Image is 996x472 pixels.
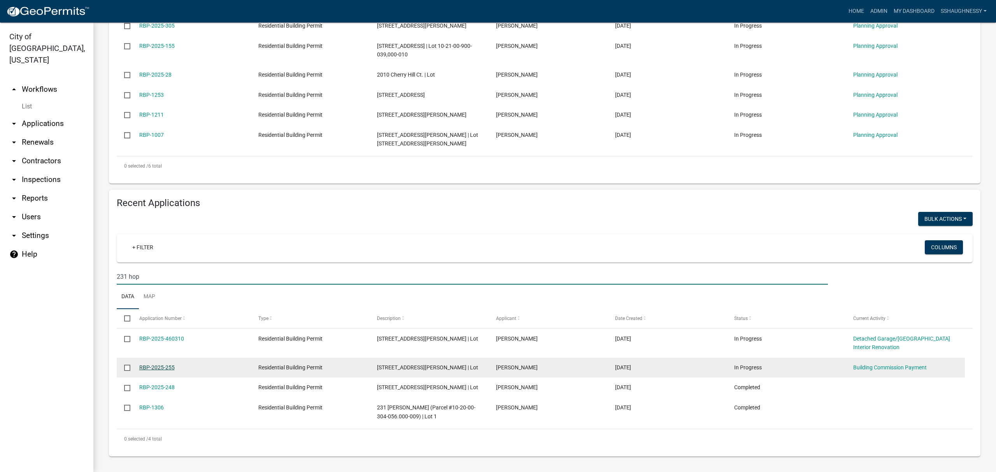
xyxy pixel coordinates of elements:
span: Madison McGuigan [496,112,538,118]
a: My Dashboard [891,4,938,19]
span: In Progress [734,72,762,78]
span: Completed [734,404,760,411]
span: Application Number [139,316,182,321]
span: 1166 Dustin's Way | Lot 613 [377,23,466,29]
span: 2010 Cherry Hill Ct. | Lot [377,72,435,78]
span: Status [734,316,748,321]
span: Residential Building Permit [258,72,323,78]
span: Description [377,316,401,321]
i: arrow_drop_down [9,194,19,203]
span: 07/03/2025 [615,364,631,371]
a: Interior Renovation [853,344,900,350]
span: 08/11/2025 [615,23,631,29]
datatable-header-cell: Description [370,309,489,328]
span: Residential Building Permit [258,364,323,371]
span: 5500 Buckthorne Dr | Lot [377,92,425,98]
span: 0 selected / [124,163,148,169]
span: 01/29/2025 [615,72,631,78]
datatable-header-cell: Date Created [608,309,727,328]
i: arrow_drop_down [9,175,19,184]
i: arrow_drop_down [9,138,19,147]
span: 06/27/2025 [615,384,631,390]
span: 03/05/2024 [615,132,631,138]
a: Planning Approval [853,132,898,138]
div: 6 total [117,156,973,176]
a: Planning Approval [853,92,898,98]
span: In Progress [734,112,762,118]
span: 231 Hopkins Ln., Jeffersonville, IN 47130 | Lot [377,384,478,390]
a: RBP-2025-305 [139,23,175,29]
a: Planning Approval [853,43,898,49]
span: 5616 Bailey Grant Rd. | Lot 412 old stoner place [377,132,478,147]
a: Planning Approval [853,23,898,29]
i: arrow_drop_down [9,119,19,128]
input: Search for applications [117,269,828,285]
span: 231 Hopkins Ln., Jeffersonville, IN 47130 | Lot [377,364,478,371]
div: 4 total [117,429,973,449]
span: Type [258,316,268,321]
a: Admin [867,4,891,19]
span: Travis Thieneman [496,336,538,342]
datatable-header-cell: Type [251,309,370,328]
span: Mordecai Dickson [496,43,538,49]
span: James Johns [496,404,538,411]
datatable-header-cell: Select [117,309,132,328]
a: RBP-1007 [139,132,164,138]
span: 0 selected / [124,436,148,442]
span: In Progress [734,92,762,98]
span: 08/13/2024 [615,404,631,411]
span: 07/16/2024 [615,92,631,98]
a: RBP-1306 [139,404,164,411]
span: In Progress [734,132,762,138]
a: RBP-2025-255 [139,364,175,371]
span: Residential Building Permit [258,132,323,138]
span: Date Created [615,316,642,321]
datatable-header-cell: Applicant [489,309,608,328]
datatable-header-cell: Current Activity [846,309,965,328]
a: Home [845,4,867,19]
h4: Recent Applications [117,198,973,209]
span: Completed [734,384,760,390]
datatable-header-cell: Status [727,309,846,328]
span: Residential Building Permit [258,336,323,342]
a: RBP-1253 [139,92,164,98]
span: In Progress [734,336,762,342]
span: Melissa French [496,364,538,371]
a: Data [117,285,139,309]
span: 16 E Applegate lane Jeffersonville IN 47130 | Lot 10-21-00-900-039,000-010 [377,43,472,58]
button: Columns [925,240,963,254]
a: RBP-2025-28 [139,72,172,78]
a: Building Commission Payment [853,364,927,371]
i: arrow_drop_down [9,231,19,240]
a: RBP-2025-460310 [139,336,184,342]
a: sshaughnessy [938,4,990,19]
a: Map [139,285,160,309]
a: RBP-1211 [139,112,164,118]
span: 08/06/2025 [615,336,631,342]
span: Danielle M. Bowen [496,72,538,78]
span: greg furnish [496,132,538,138]
span: Residential Building Permit [258,43,323,49]
span: Melissa French [496,384,538,390]
datatable-header-cell: Application Number [132,309,251,328]
span: 06/14/2024 [615,112,631,118]
a: + Filter [126,240,160,254]
span: In Progress [734,43,762,49]
a: Planning Approval [853,72,898,78]
span: 231 Hopkins Lane Jeffersonville IN | Lot [377,336,478,342]
span: Residential Building Permit [258,23,323,29]
span: Robyn Wall [496,92,538,98]
a: RBP-2025-248 [139,384,175,390]
i: help [9,250,19,259]
span: Stacy [496,23,538,29]
i: arrow_drop_down [9,212,19,222]
a: Detached Garage/[GEOGRAPHIC_DATA] [853,336,950,342]
span: Residential Building Permit [258,92,323,98]
span: Current Activity [853,316,886,321]
span: Residential Building Permit [258,112,323,118]
span: 1952 Fisher Lane | Lot 13 [377,112,466,118]
span: In Progress [734,23,762,29]
span: In Progress [734,364,762,371]
a: RBP-2025-155 [139,43,175,49]
button: Bulk Actions [918,212,973,226]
